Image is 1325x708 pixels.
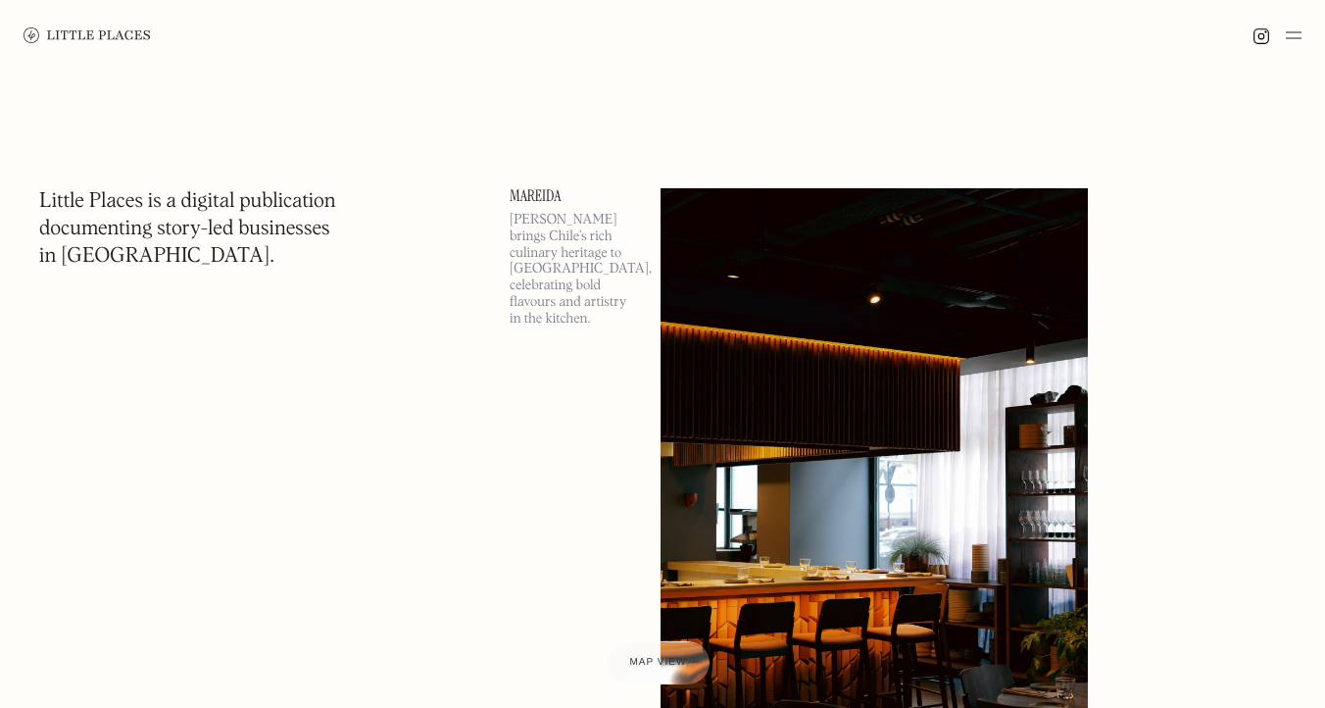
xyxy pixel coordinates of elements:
span: Map view [630,657,687,668]
a: Map view [607,641,711,684]
h1: Little Places is a digital publication documenting story-led businesses in [GEOGRAPHIC_DATA]. [39,188,336,271]
p: [PERSON_NAME] brings Chile’s rich culinary heritage to [GEOGRAPHIC_DATA], celebrating bold flavou... [510,212,637,328]
a: Mareida [510,188,637,204]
